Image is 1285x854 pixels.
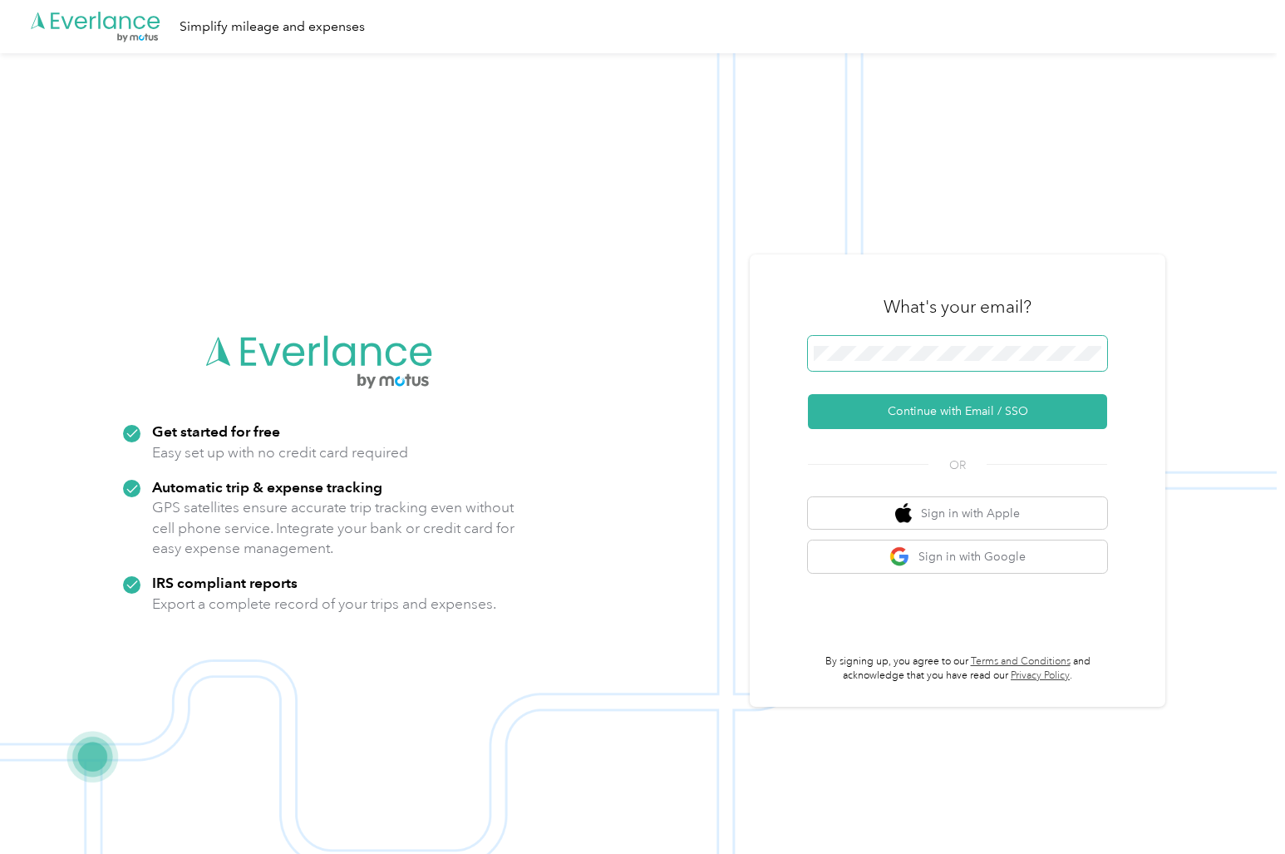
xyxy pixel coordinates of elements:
h3: What's your email? [884,295,1031,318]
strong: Get started for free [152,422,280,440]
strong: Automatic trip & expense tracking [152,478,382,496]
p: Easy set up with no credit card required [152,442,408,463]
div: Simplify mileage and expenses [180,17,365,37]
img: google logo [889,546,910,567]
img: apple logo [895,503,912,524]
strong: IRS compliant reports [152,574,298,591]
button: google logoSign in with Google [808,541,1107,573]
p: Export a complete record of your trips and expenses. [152,594,496,615]
p: By signing up, you agree to our and acknowledge that you have read our . [808,654,1107,684]
button: Continue with Email / SSO [808,394,1107,429]
button: apple logoSign in with Apple [808,497,1107,530]
p: GPS satellites ensure accurate trip tracking even without cell phone service. Integrate your bank... [152,497,515,559]
a: Terms and Conditions [971,655,1071,668]
span: OR [928,457,987,474]
iframe: Everlance-gr Chat Button Frame [1192,761,1285,854]
a: Privacy Policy [1011,669,1070,682]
